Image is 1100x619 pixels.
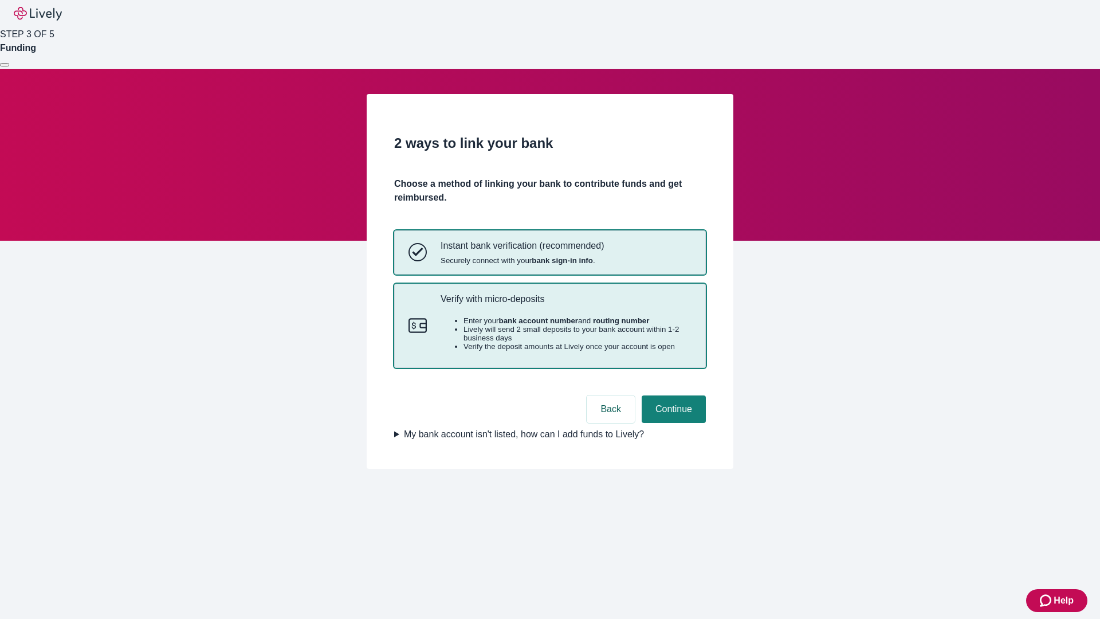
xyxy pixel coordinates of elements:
button: Continue [642,395,706,423]
p: Verify with micro-deposits [441,293,692,304]
button: Back [587,395,635,423]
summary: My bank account isn't listed, how can I add funds to Lively? [394,428,706,441]
button: Instant bank verificationInstant bank verification (recommended)Securely connect with yourbank si... [395,231,705,273]
li: Lively will send 2 small deposits to your bank account within 1-2 business days [463,325,692,342]
li: Enter your and [463,316,692,325]
strong: routing number [593,316,649,325]
svg: Zendesk support icon [1040,594,1054,608]
img: Lively [14,7,62,21]
button: Zendesk support iconHelp [1026,589,1087,612]
h4: Choose a method of linking your bank to contribute funds and get reimbursed. [394,177,706,205]
svg: Micro-deposits [408,316,427,335]
strong: bank sign-in info [532,256,593,265]
svg: Instant bank verification [408,243,427,261]
p: Instant bank verification (recommended) [441,240,604,251]
span: Help [1054,594,1074,608]
h2: 2 ways to link your bank [394,133,706,154]
strong: bank account number [499,316,579,325]
button: Micro-depositsVerify with micro-depositsEnter yourbank account numberand routing numberLively wil... [395,284,705,368]
span: Securely connect with your . [441,256,604,265]
li: Verify the deposit amounts at Lively once your account is open [463,342,692,351]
